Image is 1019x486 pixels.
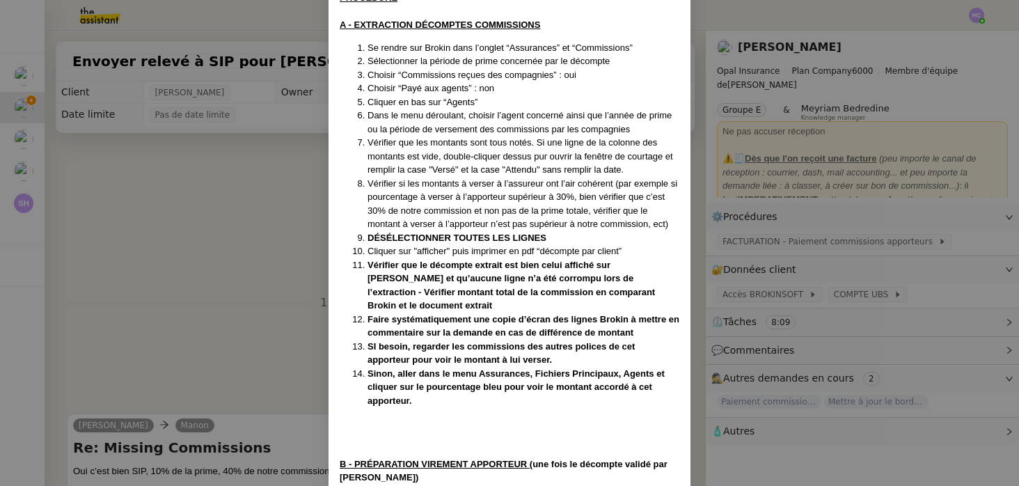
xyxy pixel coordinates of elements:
li: Vérifier si les montants à verser à l’assureur ont l’air cohérent (par exemple si pourcentage à v... [368,177,679,231]
u: B - PRÉPARATION VIREMENT APPORTEUR [340,459,527,469]
strong: DÉSÉLECTIONNER TOUTES LES LIGNES [368,233,546,243]
strong: SI besoin, regarder les commissions des autres polices de cet apporteur pour voir le montant à lu... [368,341,635,366]
span: Cliquer sur "afficher" puis imprimer en pdf “décompte par client” [368,246,622,256]
span: Choisir “Commissions reçues des compagnies” : oui [368,70,576,80]
span: Choisir “Payé aux agents” : non [368,83,494,93]
strong: Sinon, aller dans le menu Assurances, Fichiers Principaux, Agents et cliquer sur le pourcentage b... [368,368,665,406]
strong: Faire systématiquement une copie d’écran des lignes Brokin à mettre en commentaire sur la demande... [368,314,679,338]
span: Cliquer en bas sur “Agents” [368,97,477,107]
u: A - EXTRACTION DÉCOMPTES COMMISSIONS [340,19,540,30]
span: Sélectionner la période de prime concernée par le décompte [368,56,610,66]
span: Vérifier que les montants sont tous notés. Si une ligne de la colonne des montants est vide, doub... [368,137,673,175]
strong: Vérifier que le décompte extrait est bien celui affiché sur [PERSON_NAME] et qu’aucune ligne n’a ... [368,260,655,311]
span: Dans le menu déroulant, choisir l’agent concerné ainsi que l’année de prime ou la période de vers... [368,110,672,134]
span: Se rendre sur Brokin dans l’onglet “Assurances” et “Commissions” [368,42,633,53]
